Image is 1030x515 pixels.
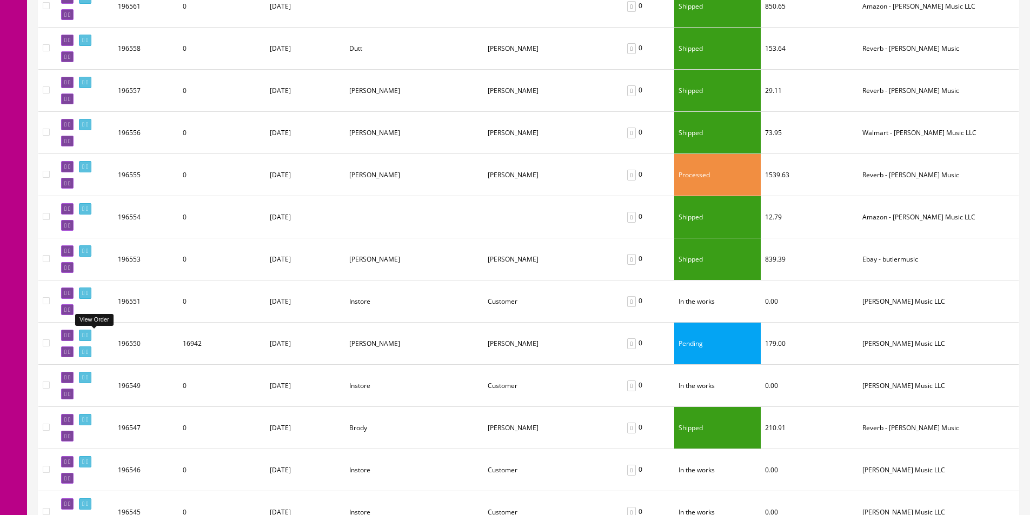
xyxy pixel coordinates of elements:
td: In the works [674,365,761,407]
td: 0 [178,154,265,196]
td: 16942 [178,323,265,365]
td: Shipped [674,196,761,238]
td: 0 [620,154,674,196]
td: Brody [345,407,483,449]
td: 12.79 [761,196,858,238]
td: Sriram [483,112,620,154]
td: Reverb - Butler Music [858,28,1019,70]
td: Tiffany [345,238,483,280]
td: Shipped [674,112,761,154]
td: Customer [483,280,620,323]
td: 1539.63 [761,154,858,196]
td: Reverb - Butler Music [858,154,1019,196]
td: 0 [178,238,265,280]
td: [DATE] [265,70,345,112]
td: Customer [483,365,620,407]
td: 0 [620,407,674,449]
td: [DATE] [265,238,345,280]
td: 196546 [114,449,178,491]
td: Instore [345,280,483,323]
td: Butler Music LLC [858,449,1019,491]
td: Shipped [674,28,761,70]
td: 0 [620,323,674,365]
td: Lopez [483,238,620,280]
td: Shipped [674,70,761,112]
td: Shipped [674,407,761,449]
td: Ebay - butlermusic [858,238,1019,280]
td: [DATE] [265,365,345,407]
td: [DATE] [265,196,345,238]
td: 0 [620,112,674,154]
td: 153.64 [761,28,858,70]
td: 196553 [114,238,178,280]
td: 0 [620,280,674,323]
td: 196551 [114,280,178,323]
td: 0 [178,112,265,154]
td: 196547 [114,407,178,449]
td: 0 [620,28,674,70]
td: 179.00 [761,323,858,365]
td: [DATE] [265,323,345,365]
td: Jones [483,28,620,70]
td: In the works [674,280,761,323]
td: Reverb - Butler Music [858,70,1019,112]
td: Chris [345,154,483,196]
td: [DATE] [265,280,345,323]
td: Butler Music LLC [858,365,1019,407]
td: [DATE] [265,28,345,70]
td: 0 [620,70,674,112]
td: Dutt [345,28,483,70]
td: Instore [345,365,483,407]
td: Processed [674,154,761,196]
td: 0 [620,196,674,238]
td: In the works [674,449,761,491]
td: 196557 [114,70,178,112]
td: 0.00 [761,449,858,491]
td: 0 [178,449,265,491]
td: 196550 [114,323,178,365]
td: 839.39 [761,238,858,280]
td: Sergey [345,323,483,365]
td: 0 [620,238,674,280]
td: [DATE] [265,154,345,196]
td: Pending [674,323,761,365]
div: View Order [75,314,114,325]
td: 0 [178,28,265,70]
td: 0 [178,70,265,112]
td: 73.95 [761,112,858,154]
td: Instore [345,449,483,491]
td: Reverb - Butler Music [858,407,1019,449]
td: [DATE] [265,449,345,491]
td: 0.00 [761,365,858,407]
td: 0 [178,407,265,449]
td: Amazon - Butler Music LLC [858,196,1019,238]
td: 0 [620,365,674,407]
td: 196554 [114,196,178,238]
td: 0.00 [761,280,858,323]
td: 0 [178,365,265,407]
td: Kline [483,407,620,449]
td: 196556 [114,112,178,154]
td: 0 [178,280,265,323]
td: 0 [178,196,265,238]
td: 196558 [114,28,178,70]
td: 0 [620,449,674,491]
td: 196549 [114,365,178,407]
td: 196555 [114,154,178,196]
td: [DATE] [265,407,345,449]
td: Butler Music LLC [858,323,1019,365]
td: Butler Music LLC [858,280,1019,323]
td: Oleynik [483,323,620,365]
td: ANTLE [483,70,620,112]
td: 210.91 [761,407,858,449]
td: 29.11 [761,70,858,112]
td: Hartley [483,154,620,196]
td: Customer [483,449,620,491]
td: Walmart - Butler Music LLC [858,112,1019,154]
td: DARBY [345,70,483,112]
td: [DATE] [265,112,345,154]
td: Gowri [345,112,483,154]
td: Shipped [674,238,761,280]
